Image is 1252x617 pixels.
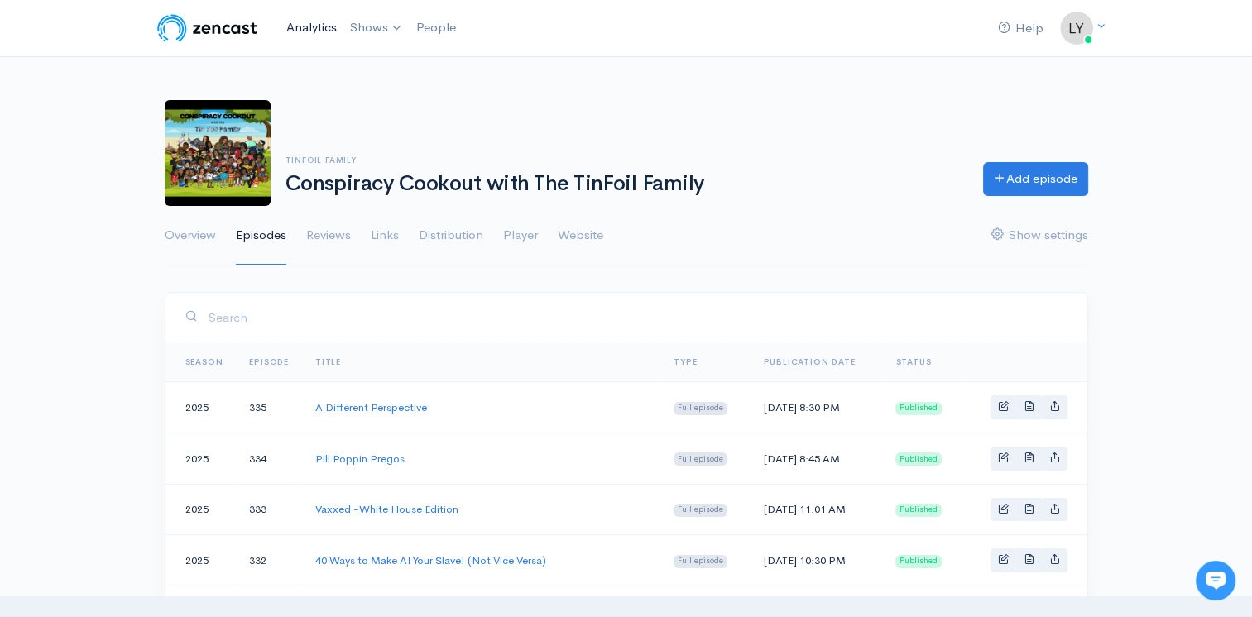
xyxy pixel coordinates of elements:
[750,484,882,535] td: [DATE] 11:01 AM
[165,206,216,265] a: Overview
[991,11,1050,46] a: Help
[10,193,321,213] p: Find an answer quickly
[236,382,302,433] td: 335
[983,162,1088,196] a: Add episode
[315,400,427,414] a: A Different Perspective
[155,12,260,45] img: ZenCast Logo
[315,502,458,516] a: Vaxxed -White House Edition
[895,555,942,568] span: Published
[991,548,1067,572] div: Basic example
[750,382,882,433] td: [DATE] 8:30 PM
[503,206,538,265] a: Player
[236,433,302,484] td: 334
[895,452,942,466] span: Published
[750,433,882,484] td: [DATE] 8:45 AM
[674,402,727,415] span: Full episode
[371,206,399,265] a: Links
[165,535,237,586] td: 2025
[107,137,199,151] span: New conversation
[315,356,341,367] a: Title
[236,535,302,586] td: 332
[1196,561,1235,600] iframe: gist-messenger-bubble-iframe
[991,206,1088,265] a: Show settings
[1060,12,1093,45] img: ...
[306,206,351,265] a: Reviews
[249,356,289,367] a: Episode
[991,447,1067,471] div: Basic example
[13,127,318,161] button: New conversation
[165,433,237,484] td: 2025
[36,220,308,253] input: Search articles
[991,498,1067,522] div: Basic example
[410,10,463,45] a: People
[236,206,286,265] a: Episodes
[895,402,942,415] span: Published
[558,206,603,265] a: Website
[280,10,343,45] a: Analytics
[315,452,405,466] a: Pill Poppin Pregos
[674,452,727,466] span: Full episode
[419,206,483,265] a: Distribution
[991,395,1067,419] div: Basic example
[895,504,942,517] span: Published
[208,300,1067,334] input: Search
[285,172,963,196] h1: Conspiracy Cookout with The TinFoil Family
[763,356,855,367] a: Publication date
[165,382,237,433] td: 2025
[315,553,546,567] a: 40 Ways to Make AI Your Slave! (Not Vice Versa)
[674,504,727,517] span: Full episode
[674,555,727,568] span: Full episode
[895,356,931,367] span: Status
[236,484,302,535] td: 333
[285,155,963,165] h6: TinFoil Family
[674,356,697,367] a: Type
[750,535,882,586] td: [DATE] 10:30 PM
[185,356,223,367] a: Season
[165,484,237,535] td: 2025
[343,10,410,46] a: Shows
